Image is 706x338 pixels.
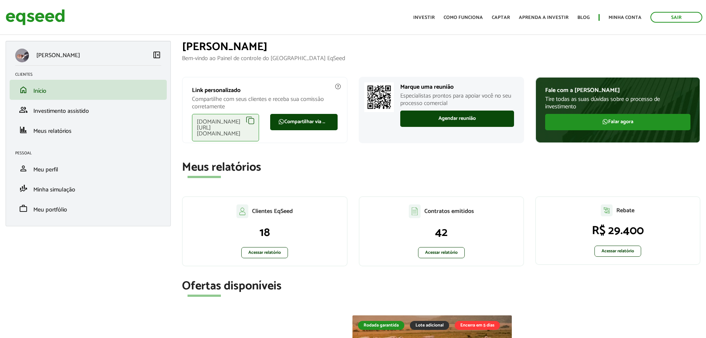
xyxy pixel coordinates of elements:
a: Acessar relatório [594,246,641,257]
a: financeMeus relatórios [15,125,161,134]
p: Bem-vindo ao Painel de controle do [GEOGRAPHIC_DATA] EqSeed [182,55,700,62]
img: agent-clientes.svg [236,204,248,218]
span: person [19,164,28,173]
a: Falar agora [545,114,690,130]
a: Investir [413,15,435,20]
div: [DOMAIN_NAME][URL][DOMAIN_NAME] [192,114,259,141]
li: Investimento assistido [10,100,167,120]
h2: Clientes [15,72,167,77]
span: finance [19,125,28,134]
span: Meus relatórios [33,126,72,136]
span: home [19,85,28,94]
h2: Ofertas disponíveis [182,280,700,293]
li: Meus relatórios [10,120,167,140]
a: Blog [577,15,590,20]
a: homeInício [15,85,161,94]
li: Minha simulação [10,178,167,198]
span: work [19,204,28,213]
a: workMeu portfólio [15,204,161,213]
img: agent-contratos.svg [409,204,421,218]
p: Link personalizado [192,87,337,94]
h2: Meus relatórios [182,161,700,174]
a: Agendar reunião [400,111,514,127]
span: left_panel_close [152,50,161,59]
li: Meu perfil [10,158,167,178]
a: personMeu perfil [15,164,161,173]
p: Tire todas as suas dúvidas sobre o processo de investimento [545,96,690,110]
img: Marcar reunião com consultor [364,82,394,112]
span: Minha simulação [33,185,75,195]
img: FaWhatsapp.svg [278,119,284,125]
a: Acessar relatório [241,247,288,258]
a: Captar [492,15,510,20]
a: Sair [650,12,702,23]
a: Como funciona [444,15,483,20]
span: group [19,105,28,114]
img: agent-relatorio.svg [601,204,613,216]
p: Especialistas prontos para apoiar você no seu processo comercial [400,92,514,106]
a: Colapsar menu [152,50,161,61]
p: 42 [367,226,516,240]
div: Lote adicional [410,321,449,330]
img: agent-meulink-info2.svg [335,83,341,90]
span: Início [33,86,46,96]
span: Meu perfil [33,165,58,175]
p: Fale com a [PERSON_NAME] [545,87,690,94]
h1: [PERSON_NAME] [182,41,700,53]
a: Minha conta [609,15,642,20]
p: 18 [190,226,339,240]
img: EqSeed [6,7,65,27]
div: Rodada garantida [358,321,404,330]
a: Acessar relatório [418,247,465,258]
li: Meu portfólio [10,198,167,219]
p: Compartilhe com seus clientes e receba sua comissão corretamente [192,96,337,110]
p: [PERSON_NAME] [36,52,80,59]
img: FaWhatsapp.svg [602,119,608,125]
a: Compartilhar via WhatsApp [270,114,337,130]
p: Contratos emitidos [424,208,474,215]
span: Investimento assistido [33,106,89,116]
p: Clientes EqSeed [252,208,293,215]
p: Marque uma reunião [400,83,514,91]
span: Meu portfólio [33,205,67,215]
p: R$ 29.400 [543,224,692,238]
span: finance_mode [19,184,28,193]
p: Rebate [616,207,634,214]
a: finance_modeMinha simulação [15,184,161,193]
li: Início [10,80,167,100]
a: groupInvestimento assistido [15,105,161,114]
a: Aprenda a investir [519,15,569,20]
h2: Pessoal [15,151,167,155]
div: Encerra em 5 dias [455,321,500,330]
